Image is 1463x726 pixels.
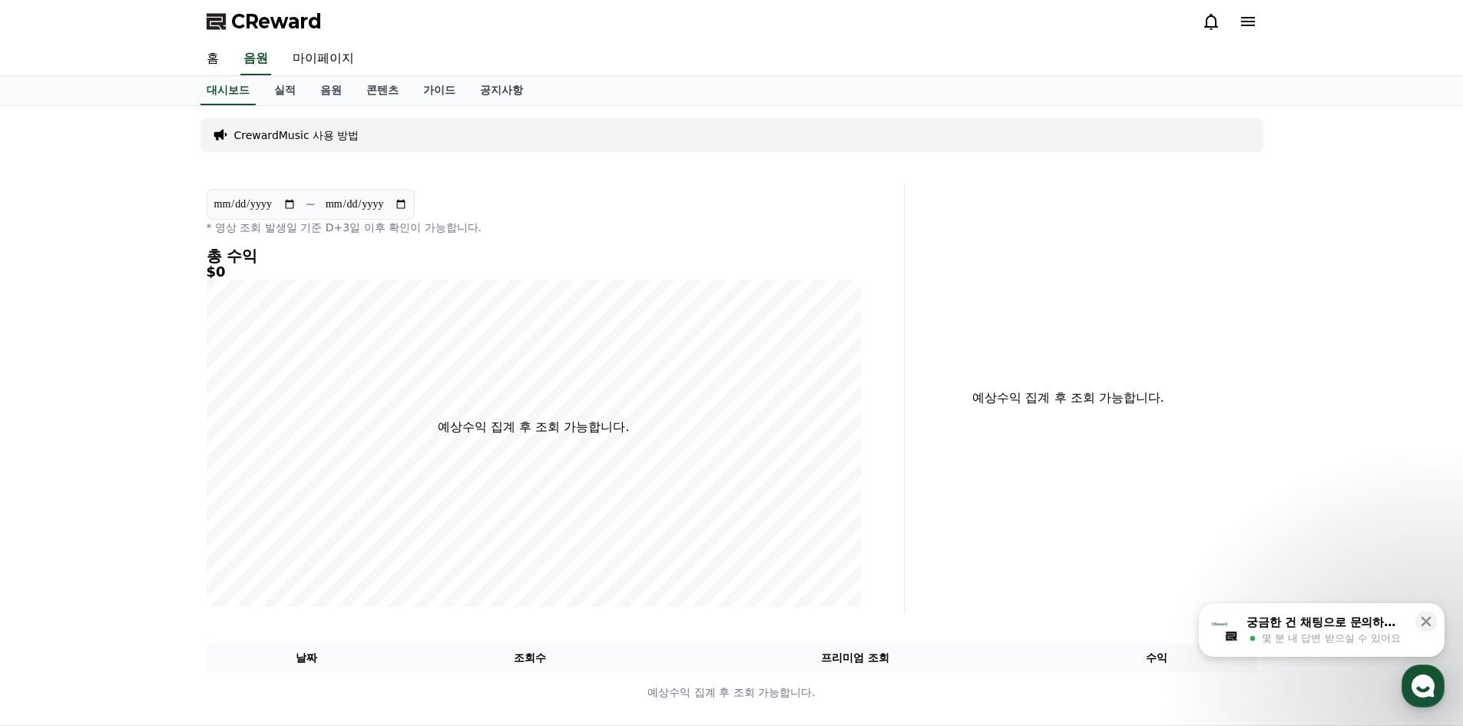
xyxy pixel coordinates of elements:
p: * 영상 조회 발생일 기준 D+3일 이후 확인이 가능합니다. [207,220,861,235]
p: 예상수익 집계 후 조회 가능합니다. [438,418,629,436]
span: 홈 [48,510,58,522]
a: 실적 [262,76,308,105]
a: 음원 [308,76,354,105]
span: 대화 [141,511,159,523]
a: 홈 [194,43,231,75]
p: ~ [306,195,316,214]
h4: 총 수익 [207,247,861,264]
a: CReward [207,9,322,34]
th: 프리미엄 조회 [654,644,1057,672]
h5: $0 [207,264,861,280]
a: 콘텐츠 [354,76,411,105]
a: 공지사항 [468,76,535,105]
th: 날짜 [207,644,407,672]
p: 예상수익 집계 후 조회 가능합니다. [917,389,1220,407]
a: 마이페이지 [280,43,366,75]
a: 음원 [240,43,271,75]
a: 대시보드 [200,76,256,105]
a: 대화 [101,487,198,525]
th: 수익 [1057,644,1257,672]
p: 예상수익 집계 후 조회 가능합니다. [207,685,1256,701]
a: CrewardMusic 사용 방법 [234,128,359,143]
a: 홈 [5,487,101,525]
th: 조회수 [406,644,653,672]
span: 설정 [237,510,256,522]
span: CReward [231,9,322,34]
a: 가이드 [411,76,468,105]
a: 설정 [198,487,295,525]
